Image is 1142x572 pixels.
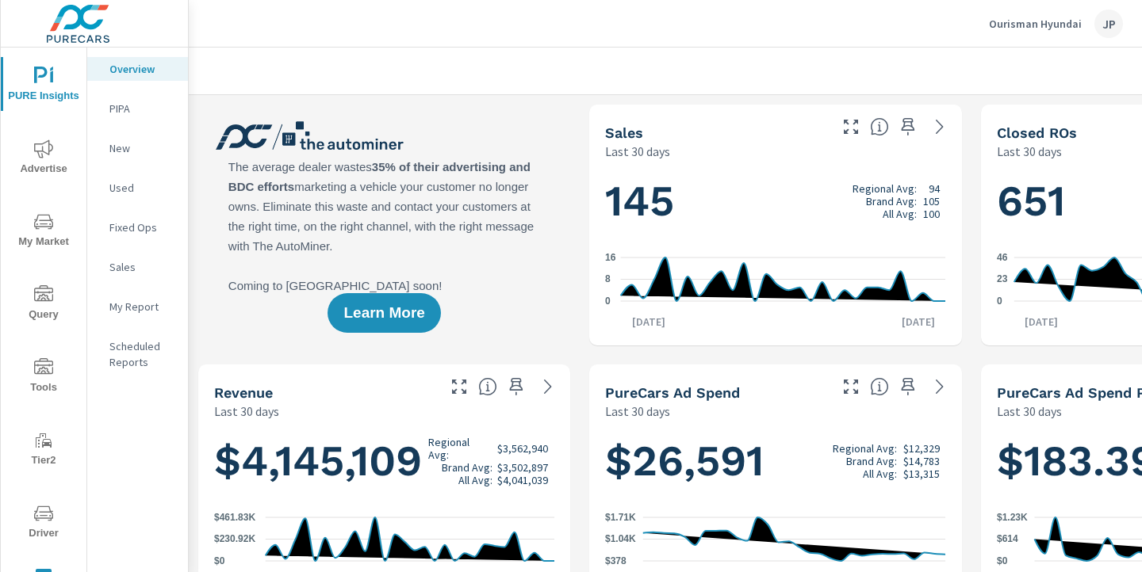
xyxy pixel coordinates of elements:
p: Regional Avg: [428,436,492,461]
p: Last 30 days [605,142,670,161]
text: 0 [997,296,1002,307]
span: Driver [6,504,82,543]
p: $4,041,039 [497,474,548,486]
text: $461.83K [214,512,255,523]
p: 100 [923,208,940,220]
text: 16 [605,252,616,263]
p: 94 [929,182,940,195]
p: $12,329 [903,442,940,455]
text: 8 [605,274,611,285]
p: All Avg: [863,467,897,480]
p: All Avg: [458,474,492,486]
div: PIPA [87,97,188,120]
p: All Avg: [883,208,917,220]
div: JP [1094,10,1123,38]
div: Overview [87,57,188,81]
text: 0 [605,296,611,307]
p: Ourisman Hyundai [989,17,1082,31]
p: 105 [923,195,940,208]
p: $14,783 [903,455,940,467]
p: Regional Avg: [853,182,917,195]
h5: PureCars Ad Spend [605,384,740,401]
span: Advertise [6,139,82,178]
text: 46 [997,252,1008,263]
p: Overview [109,61,175,77]
text: $1.23K [997,512,1028,523]
h5: Closed ROs [997,124,1077,141]
span: Save this to your personalized report [895,114,921,139]
p: Regional Avg: [833,442,897,455]
text: $0 [997,555,1008,566]
p: Brand Avg: [846,455,897,467]
text: $1.71K [605,512,636,523]
p: Last 30 days [997,142,1062,161]
button: Make Fullscreen [838,374,864,399]
p: New [109,140,175,156]
a: See more details in report [927,374,952,399]
p: $3,562,940 [497,442,548,455]
span: My Market [6,212,82,251]
p: Last 30 days [605,402,670,421]
p: [DATE] [1014,314,1069,330]
h1: 145 [605,174,945,228]
div: New [87,136,188,160]
p: Last 30 days [997,402,1062,421]
h5: Sales [605,124,643,141]
text: $614 [997,534,1018,545]
p: Scheduled Reports [109,338,175,370]
div: Fixed Ops [87,215,188,239]
span: Save this to your personalized report [504,374,529,399]
span: Total sales revenue over the selected date range. [Source: This data is sourced from the dealer’s... [478,377,497,396]
text: $378 [605,555,627,566]
text: 23 [997,274,1008,285]
p: $3,502,897 [497,461,548,474]
div: Scheduled Reports [87,334,188,374]
div: Used [87,176,188,200]
button: Make Fullscreen [446,374,472,399]
p: PIPA [109,101,175,116]
span: Total cost of media for all PureCars channels for the selected dealership group over the selected... [870,377,889,396]
button: Make Fullscreen [838,114,864,139]
p: $13,315 [903,467,940,480]
div: My Report [87,295,188,318]
a: See more details in report [535,374,561,399]
span: PURE Insights [6,67,82,105]
text: $230.92K [214,534,255,545]
p: Last 30 days [214,402,279,421]
span: Query [6,285,82,324]
p: Brand Avg: [442,461,492,474]
text: $0 [214,555,225,566]
span: Number of vehicles sold by the dealership over the selected date range. [Source: This data is sou... [870,117,889,136]
div: Sales [87,255,188,279]
a: See more details in report [927,114,952,139]
text: $1.04K [605,534,636,545]
button: Learn More [328,293,440,333]
h1: $26,591 [605,434,945,488]
span: Tier2 [6,431,82,470]
p: Sales [109,259,175,275]
p: Used [109,180,175,196]
p: My Report [109,299,175,315]
p: [DATE] [891,314,946,330]
h1: $4,145,109 [214,434,554,488]
h5: Revenue [214,384,273,401]
span: Save this to your personalized report [895,374,921,399]
span: Tools [6,358,82,397]
p: [DATE] [621,314,676,330]
p: Fixed Ops [109,219,175,235]
p: Brand Avg: [866,195,917,208]
span: Learn More [343,306,424,320]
